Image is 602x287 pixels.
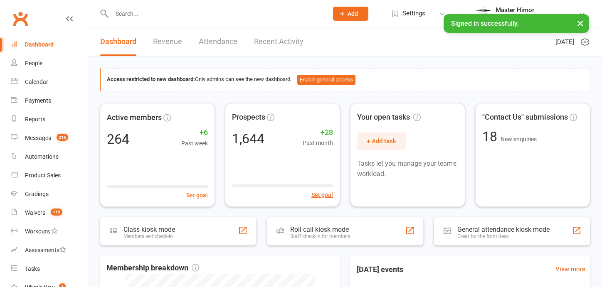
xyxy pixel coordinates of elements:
span: New enquiries [501,136,537,142]
a: Dashboard [100,27,136,56]
a: Product Sales [11,166,88,185]
div: Class kiosk mode [123,226,175,233]
h3: [DATE] events [350,262,410,277]
a: Messages 216 [11,129,88,147]
div: General attendance kiosk mode [457,226,550,233]
span: +6 [181,126,208,138]
span: "Contact Us" submissions [482,111,568,123]
button: Set goal [311,190,333,199]
span: 18 [482,129,501,145]
a: Workouts [11,222,88,241]
a: Tasks [11,260,88,278]
span: Past month [303,138,333,147]
div: Counterforce Taekwondo Burien [496,14,579,21]
a: Attendance [199,27,237,56]
div: Members self check-in [123,233,175,239]
img: thumb_image1572984788.png [475,5,491,22]
span: Past week [181,138,208,147]
button: + Add task [357,132,406,150]
span: Prospects [232,111,265,123]
a: Calendar [11,73,88,91]
div: Great for the front desk [457,233,550,239]
div: Workouts [25,228,50,235]
div: Dashboard [25,41,54,48]
a: Recent Activity [254,27,303,56]
span: [DATE] [555,37,574,47]
div: Staff check-in for members [290,233,350,239]
a: Waivers 115 [11,204,88,222]
a: Gradings [11,185,88,204]
div: Payments [25,97,51,104]
button: Set goal [186,190,208,199]
span: Your open tasks [357,111,421,123]
div: Reports [25,116,45,123]
button: Enable general access [297,75,355,85]
a: View more [555,264,585,274]
button: × [573,14,588,32]
div: Roll call kiosk mode [290,226,350,233]
div: Master Himor [496,6,579,14]
input: Search... [109,8,322,20]
div: Messages [25,135,51,141]
div: Only admins can see the new dashboard. [107,75,584,85]
div: Product Sales [25,172,61,179]
div: Calendar [25,78,48,85]
a: People [11,54,88,73]
span: 115 [51,209,62,216]
div: 264 [107,132,129,145]
span: 216 [57,134,68,141]
div: Automations [25,153,59,160]
strong: Access restricted to new dashboard: [107,76,195,82]
span: +28 [303,127,333,139]
div: Assessments [25,247,66,253]
span: Signed in successfully. [451,20,519,27]
div: People [25,60,42,66]
a: Automations [11,147,88,166]
div: 1,644 [232,132,264,145]
span: Membership breakdown [106,262,199,274]
p: Tasks let you manage your team's workload. [357,158,458,179]
a: Revenue [153,27,182,56]
a: Payments [11,91,88,110]
span: Settings [402,4,425,23]
div: Tasks [25,265,40,272]
div: Waivers [25,209,45,216]
a: Clubworx [10,8,31,29]
div: Gradings [25,191,49,197]
a: Assessments [11,241,88,260]
span: Active members [107,111,162,123]
span: Add [348,10,358,17]
a: Reports [11,110,88,129]
a: Dashboard [11,35,88,54]
button: Add [333,7,368,21]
